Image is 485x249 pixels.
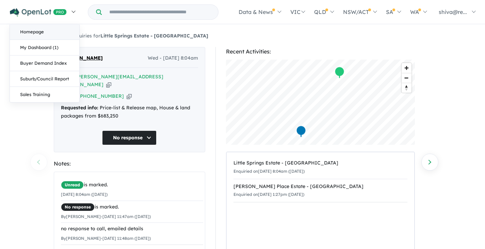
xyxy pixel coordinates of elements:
[10,24,79,40] a: Homepage
[439,9,467,15] span: shiva@re...
[61,225,203,233] div: no response to call, emailed details
[10,87,79,102] a: Sales Training
[10,40,79,56] a: My Dashboard (1)
[233,169,305,174] small: Enquiried on [DATE] 8:04am ([DATE])
[233,156,407,179] a: Little Springs Estate - [GEOGRAPHIC_DATA]Enquiried on[DATE] 8:04am ([DATE])
[148,54,198,62] span: Wed - [DATE] 8:04am
[54,33,208,39] a: 416Enquiries forLittle Springs Estate - [GEOGRAPHIC_DATA]
[402,83,411,93] button: Reset bearing to north
[226,60,415,145] canvas: Map
[334,66,344,79] div: Map marker
[402,63,411,73] button: Zoom in
[127,93,132,100] button: Copy
[10,8,67,17] img: Openlot PRO Logo White
[61,214,151,219] small: By [PERSON_NAME] - [DATE] 11:47am ([DATE])
[233,159,407,167] div: Little Springs Estate - [GEOGRAPHIC_DATA]
[54,159,205,168] div: Notes:
[61,181,84,189] span: Unread
[102,130,157,145] button: No response
[402,73,411,83] button: Zoom out
[233,183,407,191] div: [PERSON_NAME] Place Estate - [GEOGRAPHIC_DATA]
[61,104,198,120] div: Price-list & Release map, House & land packages from $683,250
[61,203,95,211] span: No response
[100,33,208,39] strong: Little Springs Estate - [GEOGRAPHIC_DATA]
[10,56,79,71] a: Buyer Demand Index
[61,54,103,62] span: [PERSON_NAME]
[61,236,151,241] small: By [PERSON_NAME] - [DATE] 11:48am ([DATE])
[61,105,98,111] strong: Requested info:
[233,179,407,203] a: [PERSON_NAME] Place Estate - [GEOGRAPHIC_DATA]Enquiried on[DATE] 1:27pm ([DATE])
[61,74,163,88] a: [PERSON_NAME][EMAIL_ADDRESS][DOMAIN_NAME]
[78,93,124,99] a: [PHONE_NUMBER]
[61,192,108,197] small: [DATE] 8:04am ([DATE])
[296,125,306,138] div: Map marker
[106,81,111,88] button: Copy
[233,192,304,197] small: Enquiried on [DATE] 1:27pm ([DATE])
[54,32,432,40] nav: breadcrumb
[10,71,79,87] a: Suburb/Council Report
[226,47,415,56] div: Recent Activities:
[61,181,203,189] div: is marked.
[103,5,217,19] input: Try estate name, suburb, builder or developer
[61,203,203,211] div: is marked.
